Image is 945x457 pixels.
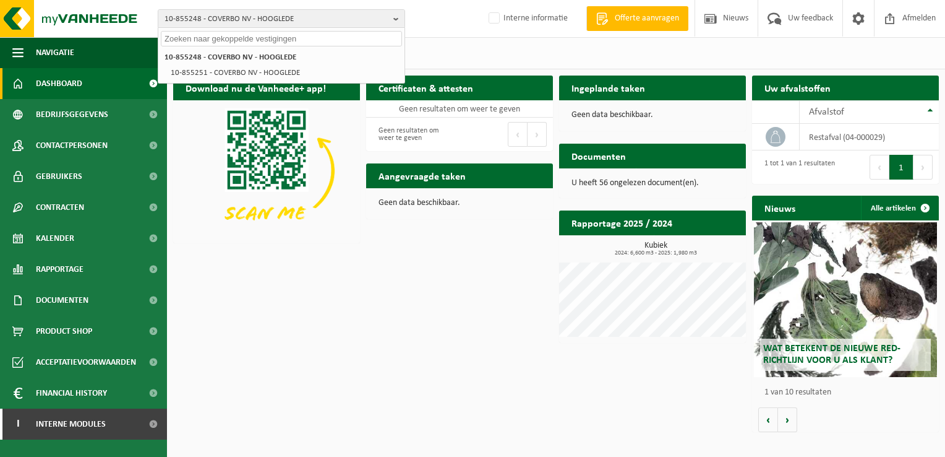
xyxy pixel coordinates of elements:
[378,199,541,207] p: Geen data beschikbaar.
[752,196,808,220] h2: Nieuws
[165,53,296,61] strong: 10-855248 - COVERBO NV - HOOGLEDE
[571,179,733,188] p: U heeft 56 ongelezen document(en).
[158,9,405,28] button: 10-855248 - COVERBO NV - HOOGLEDE
[36,254,83,285] span: Rapportage
[571,111,733,120] p: Geen data beschikbaar.
[486,9,568,28] label: Interne informatie
[36,347,136,378] span: Acceptatievoorwaarden
[559,144,638,168] h2: Documenten
[778,407,797,432] button: Volgende
[173,76,338,100] h2: Download nu de Vanheede+ app!
[654,235,745,259] a: Bekijk rapportage
[36,378,107,409] span: Financial History
[372,121,453,148] div: Geen resultaten om weer te geven
[366,163,478,188] h2: Aangevraagde taken
[36,409,106,440] span: Interne modules
[565,250,746,256] span: 2024: 6,600 m3 - 2025: 1,980 m3
[559,211,685,235] h2: Rapportage 2025 / 2024
[508,122,528,147] button: Previous
[758,407,778,432] button: Vorige
[763,344,900,365] span: Wat betekent de nieuwe RED-richtlijn voor u als klant?
[861,196,938,220] a: Alle artikelen
[586,6,688,31] a: Offerte aanvragen
[752,76,843,100] h2: Uw afvalstoffen
[173,100,360,241] img: Download de VHEPlus App
[366,100,553,118] td: Geen resultaten om weer te geven
[612,12,682,25] span: Offerte aanvragen
[36,130,108,161] span: Contactpersonen
[800,124,939,150] td: restafval (04-000029)
[366,76,485,100] h2: Certificaten & attesten
[36,68,82,99] span: Dashboard
[36,37,74,68] span: Navigatie
[165,10,388,28] span: 10-855248 - COVERBO NV - HOOGLEDE
[754,222,937,377] a: Wat betekent de nieuwe RED-richtlijn voor u als klant?
[12,409,24,440] span: I
[36,99,108,130] span: Bedrijfsgegevens
[764,388,933,397] p: 1 van 10 resultaten
[559,76,657,100] h2: Ingeplande taken
[167,65,402,81] li: 10-855251 - COVERBO NV - HOOGLEDE
[889,155,913,180] button: 1
[528,122,547,147] button: Next
[36,161,82,192] span: Gebruikers
[913,155,933,180] button: Next
[565,242,746,256] h3: Kubiek
[36,192,84,223] span: Contracten
[36,285,88,316] span: Documenten
[870,155,889,180] button: Previous
[809,107,844,117] span: Afvalstof
[161,31,402,46] input: Zoeken naar gekoppelde vestigingen
[36,316,92,347] span: Product Shop
[758,154,835,181] div: 1 tot 1 van 1 resultaten
[36,223,74,254] span: Kalender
